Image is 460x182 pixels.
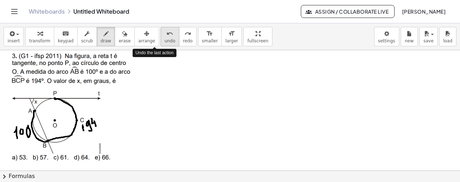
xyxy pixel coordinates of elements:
[228,29,235,38] i: format_size
[4,27,24,46] button: insert
[243,27,272,46] button: fullscreen
[101,38,111,43] span: draw
[54,27,78,46] button: keyboardkeypad
[161,27,179,46] button: undoundo
[166,29,173,38] i: undo
[97,27,115,46] button: draw
[134,27,159,46] button: arrange
[183,38,193,43] span: redo
[8,38,20,43] span: insert
[179,27,197,46] button: redoredo
[401,27,418,46] button: new
[225,38,238,43] span: larger
[25,27,54,46] button: transform
[58,38,74,43] span: keypad
[62,29,69,38] i: keyboard
[198,27,222,46] button: format_sizesmaller
[115,27,134,46] button: erase
[396,5,451,18] button: [PERSON_NAME]
[405,38,414,43] span: new
[402,8,446,15] span: [PERSON_NAME]
[301,5,395,18] button: Assign / Collaborate Live
[81,38,93,43] span: scrub
[374,27,399,46] button: settings
[419,27,438,46] button: save
[439,27,456,46] button: load
[138,38,155,43] span: arrange
[9,6,20,17] button: Toggle navigation
[221,27,242,46] button: format_sizelarger
[202,38,218,43] span: smaller
[247,38,268,43] span: fullscreen
[423,38,433,43] span: save
[133,49,176,57] div: Undo the last action
[77,27,97,46] button: scrub
[119,38,130,43] span: erase
[29,38,50,43] span: transform
[184,29,191,38] i: redo
[378,38,395,43] span: settings
[29,8,65,15] a: Whiteboards
[165,38,175,43] span: undo
[307,8,388,15] span: Assign / Collaborate Live
[443,38,452,43] span: load
[206,29,213,38] i: format_size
